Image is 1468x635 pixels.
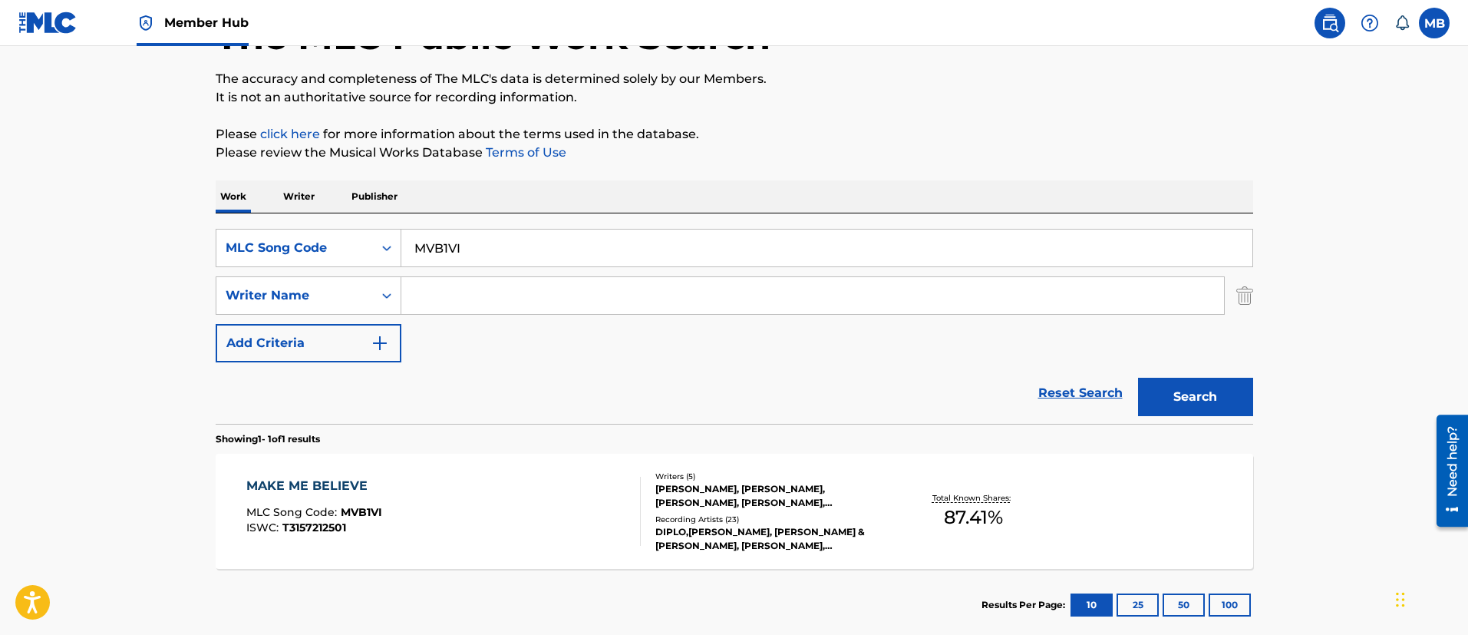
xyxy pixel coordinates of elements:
[137,14,155,32] img: Top Rightsholder
[246,477,382,495] div: MAKE ME BELIEVE
[226,286,364,305] div: Writer Name
[1315,8,1345,38] a: Public Search
[216,144,1253,162] p: Please review the Musical Works Database
[1138,378,1253,416] button: Search
[216,324,401,362] button: Add Criteria
[1394,15,1410,31] div: Notifications
[347,180,402,213] p: Publisher
[341,505,382,519] span: MVB1VI
[655,482,887,510] div: [PERSON_NAME], [PERSON_NAME], [PERSON_NAME], [PERSON_NAME], [PERSON_NAME] "DIPLO" [PERSON_NAME]
[282,521,346,534] span: T3157212501
[932,492,1014,504] p: Total Known Shares:
[18,12,78,34] img: MLC Logo
[216,125,1253,144] p: Please for more information about the terms used in the database.
[1354,8,1385,38] div: Help
[944,504,1003,531] span: 87.41 %
[1396,577,1405,623] div: Drag
[981,598,1069,612] p: Results Per Page:
[216,70,1253,88] p: The accuracy and completeness of The MLC's data is determined solely by our Members.
[655,471,887,482] div: Writers ( 5 )
[1425,408,1468,532] iframe: Resource Center
[260,127,320,141] a: click here
[1031,376,1130,410] a: Reset Search
[1361,14,1379,32] img: help
[279,180,319,213] p: Writer
[216,229,1253,424] form: Search Form
[246,521,282,534] span: ISWC :
[1236,276,1253,315] img: Delete Criterion
[216,180,251,213] p: Work
[1419,8,1450,38] div: User Menu
[655,514,887,525] div: Recording Artists ( 23 )
[483,145,566,160] a: Terms of Use
[226,239,364,257] div: MLC Song Code
[246,505,341,519] span: MLC Song Code :
[1117,594,1159,617] button: 25
[655,525,887,553] div: DIPLO,[PERSON_NAME], [PERSON_NAME] & [PERSON_NAME], [PERSON_NAME], [PERSON_NAME], [PERSON_NAME], ...
[216,88,1253,107] p: It is not an authoritative source for recording information.
[1321,14,1339,32] img: search
[371,334,389,352] img: 9d2ae6d4665cec9f34b9.svg
[216,432,320,446] p: Showing 1 - 1 of 1 results
[1163,594,1205,617] button: 50
[1391,561,1468,635] iframe: Chat Widget
[164,14,249,31] span: Member Hub
[1209,594,1251,617] button: 100
[216,454,1253,569] a: MAKE ME BELIEVEMLC Song Code:MVB1VIISWC:T3157212501Writers (5)[PERSON_NAME], [PERSON_NAME], [PERS...
[1070,594,1113,617] button: 10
